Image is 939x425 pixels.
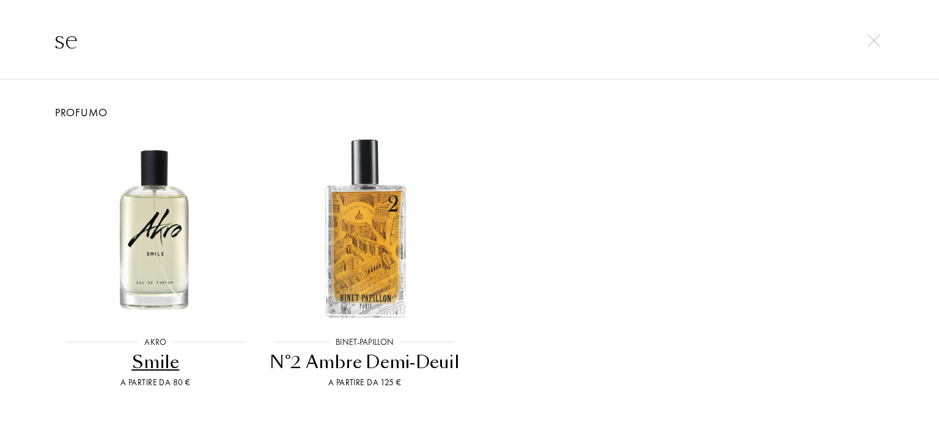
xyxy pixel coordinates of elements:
[265,350,465,374] div: N°2 Ambre Demi-Deuil
[29,21,910,58] input: Ricerca
[42,104,897,120] div: Profumo
[330,336,400,349] div: Binet-Papillon
[867,34,880,47] img: cross.svg
[260,120,470,404] a: N°2 Ambre Demi-DeuilBinet-PapillonN°2 Ambre Demi-DeuilA partire da 125 €
[138,336,172,349] div: Akro
[271,134,459,322] img: N°2 Ambre Demi-Deuil
[61,134,249,322] img: Smile
[56,376,256,389] div: A partire da 80 €
[56,350,256,374] div: Smile
[265,376,465,389] div: A partire da 125 €
[51,120,260,404] a: SmileAkroSmileA partire da 80 €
